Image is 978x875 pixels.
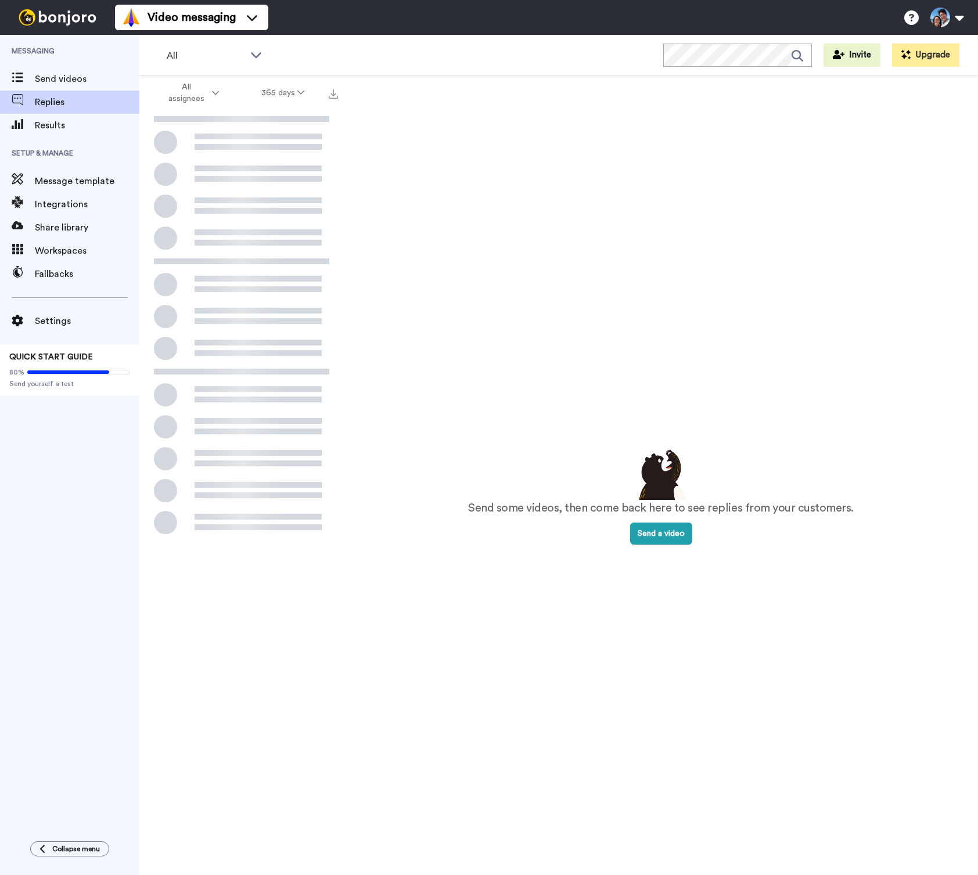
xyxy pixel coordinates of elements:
[9,379,130,388] span: Send yourself a test
[35,221,139,235] span: Share library
[35,197,139,211] span: Integrations
[35,118,139,132] span: Results
[824,44,880,67] button: Invite
[35,72,139,86] span: Send videos
[630,523,692,545] button: Send a video
[30,841,109,856] button: Collapse menu
[892,44,959,67] button: Upgrade
[329,89,338,99] img: export.svg
[35,244,139,258] span: Workspaces
[9,353,93,361] span: QUICK START GUIDE
[163,81,210,105] span: All assignees
[632,446,690,500] img: results-emptystates.png
[122,8,141,27] img: vm-color.svg
[142,77,240,109] button: All assignees
[35,95,139,109] span: Replies
[167,49,245,63] span: All
[148,9,236,26] span: Video messaging
[52,844,100,854] span: Collapse menu
[630,530,692,538] a: Send a video
[240,82,326,103] button: 365 days
[14,9,101,26] img: bj-logo-header-white.svg
[468,500,854,517] p: Send some videos, then come back here to see replies from your customers.
[325,84,341,102] button: Export all results that match these filters now.
[35,267,139,281] span: Fallbacks
[9,368,24,377] span: 80%
[35,174,139,188] span: Message template
[35,314,139,328] span: Settings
